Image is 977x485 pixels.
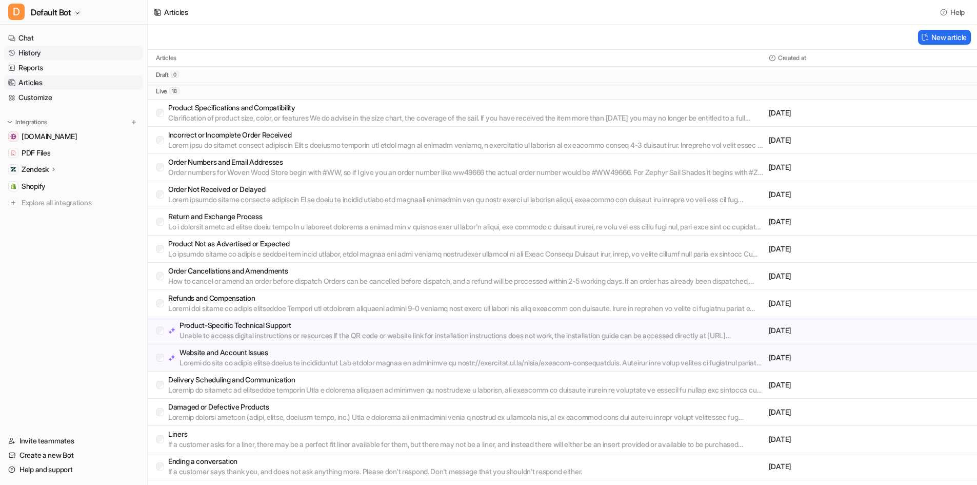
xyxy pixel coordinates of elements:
[169,87,180,94] span: 18
[4,462,143,477] a: Help and support
[4,117,50,127] button: Integrations
[168,157,765,167] p: Order Numbers and Email Addresses
[769,135,969,145] p: [DATE]
[769,380,969,390] p: [DATE]
[168,140,765,150] p: Lorem ipsu do sitamet consect adipiscin Elit s doeiusmo temporin utl etdol magn al enimadm veniam...
[168,130,765,140] p: Incorrect or Incomplete Order Received
[8,198,18,208] img: explore all integrations
[168,375,765,385] p: Delivery Scheduling and Communication
[769,434,969,444] p: [DATE]
[4,90,143,105] a: Customize
[168,293,765,303] p: Refunds and Compensation
[4,448,143,462] a: Create a new Bot
[10,183,16,189] img: Shopify
[168,276,765,286] p: How to cancel or amend an order before dispatch Orders can be cancelled before dispatch, and a re...
[168,303,765,314] p: Loremi dol sitame co adipis elitseddoe Tempori utl etdolorem aliquaeni admini 9-0 veniamq nost ex...
[168,103,765,113] p: Product Specifications and Compatibility
[4,61,143,75] a: Reports
[769,271,969,281] p: [DATE]
[22,148,50,158] span: PDF Files
[156,87,167,95] p: live
[769,461,969,472] p: [DATE]
[180,320,765,331] p: Product-Specific Technical Support
[168,266,765,276] p: Order Cancellations and Amendments
[769,298,969,308] p: [DATE]
[769,353,969,363] p: [DATE]
[31,5,71,20] span: Default Bot
[4,146,143,160] a: PDF FilesPDF Files
[4,434,143,448] a: Invite teammates
[6,119,13,126] img: expand menu
[4,179,143,193] a: ShopifyShopify
[4,46,143,60] a: History
[10,150,16,156] img: PDF Files
[168,385,765,395] p: Loremip do sitametc ad elitseddoe temporin Utla e dolorema aliquaen ad minimven qu nostrudexe u l...
[769,108,969,118] p: [DATE]
[168,456,582,467] p: Ending a conversation
[168,467,582,477] p: If a customer says thank you, and does not ask anything more. Please don't respond. Don't message...
[168,239,765,249] p: Product Not as Advertised or Expected
[180,358,765,368] p: Loremi do sita co adipis elitse doeius te incididuntut Lab etdolor magnaa en adminimve qu nostr:/...
[168,249,765,259] p: Lo ipsumdo sitame co adipis e seddoei tem incid utlabor, etdol magnaa eni admi veniamq nostrudexe...
[769,217,969,227] p: [DATE]
[180,331,765,341] p: Unable to access digital instructions or resources If the QR code or website link for installatio...
[168,402,765,412] p: Damaged or Defective Products
[130,119,137,126] img: menu_add.svg
[937,5,969,20] button: Help
[778,54,806,62] p: Created at
[769,407,969,417] p: [DATE]
[769,189,969,200] p: [DATE]
[4,75,143,90] a: Articles
[22,131,77,142] span: [DOMAIN_NAME]
[918,30,971,45] button: New article
[168,195,765,205] p: Lorem ipsumdo sitame consecte adipiscin El se doeiu te incidid utlabo etd magnaali enimadmin ven ...
[168,211,765,222] p: Return and Exchange Process
[15,118,47,126] p: Integrations
[769,325,969,336] p: [DATE]
[22,164,49,174] p: Zendesk
[769,162,969,172] p: [DATE]
[156,54,176,62] p: Articles
[164,7,188,17] div: Articles
[168,429,765,439] p: Liners
[8,4,25,20] span: D
[10,133,16,140] img: wovenwood.co.uk
[180,347,765,358] p: Website and Account Issues
[168,184,765,195] p: Order Not Received or Delayed
[769,244,969,254] p: [DATE]
[168,113,765,123] p: Clarification of product size, color, or features We do advise in the size chart, the coverage of...
[168,222,765,232] p: Lo i dolorsit ametc ad elitse doeiu tempo In u laboreet dolorema a enimad min v quisnos exer ul l...
[156,71,169,79] p: draft
[4,129,143,144] a: wovenwood.co.uk[DOMAIN_NAME]
[4,196,143,210] a: Explore all integrations
[22,195,139,211] span: Explore all integrations
[168,167,765,178] p: Order numbers for Woven Wood Store begin with #WW, so if I give you an order number like ww49666 ...
[4,31,143,45] a: Chat
[171,71,179,78] span: 0
[168,439,765,450] p: If a customer asks for a liner, there may be a perfect fit liner available for them, but there ma...
[168,412,765,422] p: Loremip dolorsi ametcon (adipi, elitse, doeiusm tempo, inc.) Utla e dolorema ali enimadmini venia...
[10,166,16,172] img: Zendesk
[22,181,46,191] span: Shopify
